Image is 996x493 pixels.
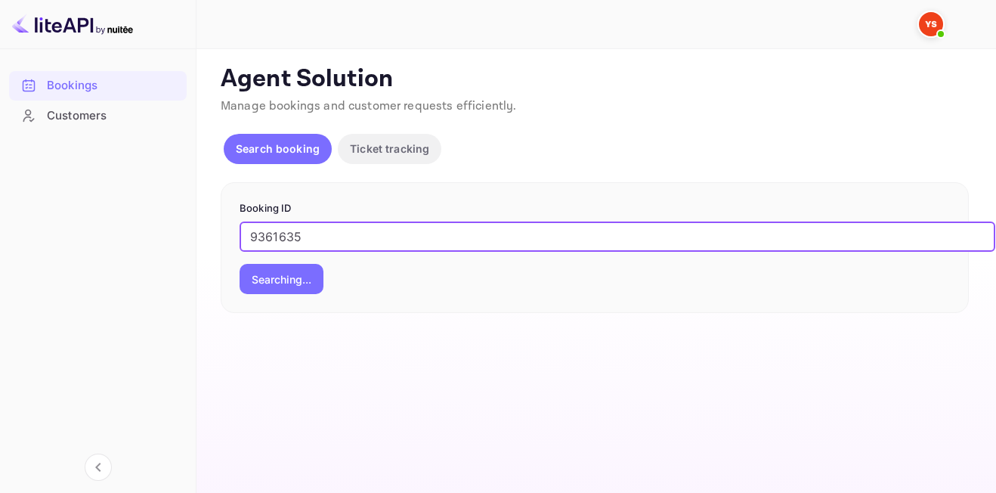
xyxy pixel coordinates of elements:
div: Customers [9,101,187,131]
img: LiteAPI logo [12,12,133,36]
img: Yandex Support [919,12,943,36]
p: Ticket tracking [350,141,429,157]
button: Searching... [240,264,323,294]
a: Bookings [9,71,187,99]
span: Manage bookings and customer requests efficiently. [221,98,517,114]
div: Bookings [47,77,179,95]
input: Enter Booking ID (e.g., 63782194) [240,222,995,252]
a: Customers [9,101,187,129]
div: Bookings [9,71,187,101]
button: Collapse navigation [85,454,112,481]
p: Agent Solution [221,64,969,95]
p: Search booking [236,141,320,157]
p: Booking ID [240,201,950,216]
div: Customers [47,107,179,125]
